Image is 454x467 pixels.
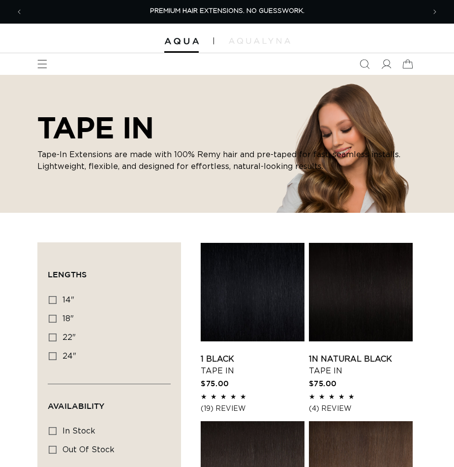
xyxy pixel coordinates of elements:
span: 24" [62,352,76,360]
summary: Menu [31,53,53,75]
span: Out of stock [62,446,115,454]
button: Next announcement [424,1,446,23]
summary: Availability (0 selected) [48,384,171,420]
img: Aqua Hair Extensions [164,38,199,45]
button: Previous announcement [8,1,30,23]
span: 14" [62,296,74,304]
img: aqualyna.com [229,38,290,44]
span: Availability [48,401,104,410]
a: 1N Natural Black Tape In [309,353,413,377]
span: PREMIUM HAIR EXTENSIONS. NO GUESSWORK. [150,8,304,14]
span: 22" [62,334,76,341]
span: 18" [62,315,74,323]
span: Lengths [48,270,87,279]
h2: TAPE IN [37,110,411,145]
p: Tape-In Extensions are made with 100% Remy hair and pre-taped for fast, seamless installs. Lightw... [37,149,411,172]
summary: Search [354,53,375,75]
a: 1 Black Tape In [201,353,304,377]
summary: Lengths (0 selected) [48,253,171,288]
span: In stock [62,427,95,435]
